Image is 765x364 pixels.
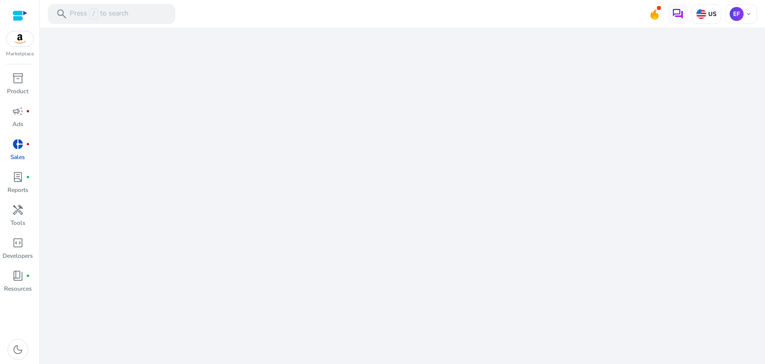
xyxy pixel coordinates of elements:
p: Resources [4,284,32,293]
p: Developers [2,251,33,260]
span: dark_mode [12,344,24,356]
span: code_blocks [12,237,24,249]
p: Press to search [70,8,128,19]
span: handyman [12,204,24,216]
span: search [56,8,68,20]
span: fiber_manual_record [26,142,30,146]
img: us.svg [696,9,706,19]
span: / [89,8,98,19]
p: EF [730,7,744,21]
p: US [706,10,717,18]
p: Sales [10,153,25,162]
span: lab_profile [12,171,24,183]
p: Reports [7,185,28,194]
img: amazon.svg [6,31,33,46]
p: Marketplace [6,50,34,58]
span: keyboard_arrow_down [745,10,753,18]
span: fiber_manual_record [26,109,30,113]
span: inventory_2 [12,72,24,84]
p: Ads [12,120,23,129]
p: Tools [10,218,25,227]
span: campaign [12,105,24,117]
span: donut_small [12,138,24,150]
p: Product [7,87,28,96]
span: fiber_manual_record [26,274,30,278]
span: book_4 [12,270,24,282]
span: fiber_manual_record [26,175,30,179]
